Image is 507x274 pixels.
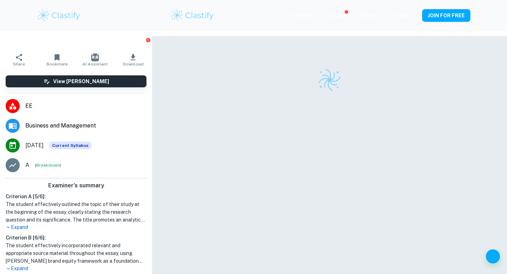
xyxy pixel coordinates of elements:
[145,37,151,43] button: Report issue
[3,181,149,190] h6: Examiner's summary
[25,141,44,150] span: [DATE]
[49,142,92,149] span: Current Syllabus
[25,122,146,130] span: Business and Management
[123,62,144,67] span: Download
[25,102,146,110] span: EE
[6,75,146,87] button: View [PERSON_NAME]
[486,249,500,263] button: Help and Feedback
[49,142,92,149] div: This exemplar is based on the current syllabus. Feel free to refer to it for inspiration/ideas wh...
[25,161,29,169] p: A
[91,54,99,61] img: AI Assistant
[46,62,68,67] span: Bookmark
[290,11,315,19] p: Exemplars
[6,224,146,231] p: Expand
[361,13,380,18] a: Schools
[6,265,146,272] p: Expand
[76,50,114,70] button: AI Assistant
[394,13,408,18] a: Login
[6,193,146,200] h6: Criterion A [ 5 / 6 ]:
[37,8,81,23] img: Clastify logo
[317,68,342,92] img: Clastify logo
[6,242,146,265] h1: The student effectively incorporated relevant and appropriate source material throughout the essa...
[114,50,152,70] button: Download
[13,62,25,67] span: Share
[38,50,76,70] button: Bookmark
[6,234,146,242] h6: Criterion B [ 6 / 6 ]:
[170,8,215,23] img: Clastify logo
[82,62,108,67] span: AI Assistant
[36,162,60,168] button: Breakdown
[330,12,346,20] p: Review
[35,162,61,169] span: ( )
[6,200,146,224] h1: The student effectively outlined the topic of their study at the beginning of the essay, clearly ...
[422,9,470,22] button: JOIN FOR FREE
[53,77,109,85] h6: View [PERSON_NAME]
